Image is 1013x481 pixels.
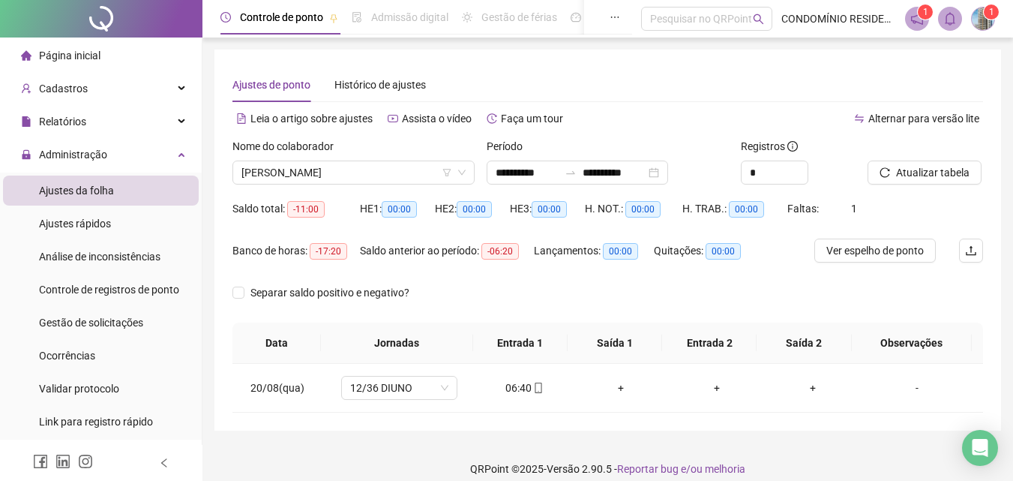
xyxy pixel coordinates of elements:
span: mobile [532,383,544,393]
sup: 1 [918,5,933,20]
span: Assista o vídeo [402,113,472,125]
span: clock-circle [220,12,231,23]
div: Saldo anterior ao período: [360,242,534,260]
span: Página inicial [39,50,100,62]
span: filter [442,168,451,177]
span: Administração [39,149,107,161]
span: Gestão de solicitações [39,317,143,329]
span: reload [880,167,890,178]
span: history [487,113,497,124]
span: file [21,116,31,127]
th: Observações [852,323,972,364]
span: Histórico de ajustes [334,79,426,91]
div: HE 3: [510,200,585,218]
span: 1 [851,203,857,215]
div: + [777,380,849,396]
span: file-done [352,12,362,23]
span: -11:00 [287,201,325,218]
span: Separar saldo positivo e negativo? [244,284,415,301]
div: Banco de horas: [232,242,360,260]
button: Atualizar tabela [868,161,982,185]
span: Admissão digital [371,11,448,23]
span: Controle de ponto [240,11,323,23]
th: Entrada 1 [473,323,568,364]
span: Ocorrências [39,350,95,362]
img: 1350 [972,8,994,30]
th: Jornadas [321,323,473,364]
label: Nome do colaborador [232,138,343,155]
span: -17:20 [310,243,347,260]
span: Link para registro rápido [39,416,153,428]
span: 00:00 [457,201,492,218]
div: HE 1: [360,200,435,218]
th: Data [232,323,321,364]
span: Registros [741,138,798,155]
div: Saldo total: [232,200,360,218]
span: 00:00 [382,201,417,218]
div: - [873,380,961,396]
div: + [585,380,657,396]
span: 1 [989,7,994,17]
th: Saída 2 [757,323,851,364]
span: Faça um tour [501,113,563,125]
span: Análise de inconsistências [39,251,160,263]
span: user-add [21,83,31,94]
span: Ajustes de ponto [232,79,310,91]
span: notification [910,12,924,26]
span: Leia o artigo sobre ajustes [250,113,373,125]
span: bell [943,12,957,26]
sup: Atualize o seu contato no menu Meus Dados [984,5,999,20]
span: Alternar para versão lite [868,113,979,125]
button: Ver espelho de ponto [814,239,936,263]
span: Versão [547,463,580,475]
span: 20/08(qua) [250,382,304,394]
span: search [753,14,764,25]
span: Faltas: [787,203,821,215]
span: upload [965,245,977,257]
div: Open Intercom Messenger [962,430,998,466]
span: dashboard [571,12,581,23]
span: Cadastros [39,83,88,95]
span: Ajustes rápidos [39,218,111,230]
span: sun [462,12,472,23]
span: Ajustes da folha [39,185,114,197]
span: Gestão de férias [481,11,557,23]
span: instagram [78,454,93,469]
span: 00:00 [729,201,764,218]
span: down [457,168,466,177]
span: file-text [236,113,247,124]
span: -06:20 [481,243,519,260]
span: home [21,50,31,61]
span: Atualizar tabela [896,164,970,181]
div: Quitações: [654,242,759,260]
span: youtube [388,113,398,124]
span: 00:00 [603,243,638,260]
div: 06:40 [489,380,561,396]
div: H. NOT.: [585,200,682,218]
span: ellipsis [610,12,620,23]
span: swap [854,113,865,124]
span: facebook [33,454,48,469]
span: swap-right [565,167,577,179]
div: + [681,380,753,396]
span: CLOVIS FERREIRA SANTOS [241,161,466,184]
span: Observações [864,335,960,351]
span: CONDOMÍNIO RESIDENCIAL [PERSON_NAME] [781,11,896,27]
span: Ver espelho de ponto [826,242,924,259]
span: 00:00 [532,201,567,218]
div: H. TRAB.: [682,200,787,218]
span: Controle de registros de ponto [39,284,179,296]
span: to [565,167,577,179]
label: Período [487,138,532,155]
span: linkedin [55,454,70,469]
span: 1 [923,7,928,17]
th: Saída 1 [568,323,662,364]
span: Relatórios [39,116,86,128]
span: left [159,458,169,468]
span: 12/36 DIUNO [350,377,448,399]
div: HE 2: [435,200,510,218]
div: Lançamentos: [534,242,654,260]
span: Validar protocolo [39,383,119,395]
span: 00:00 [625,201,661,218]
span: info-circle [787,141,798,152]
